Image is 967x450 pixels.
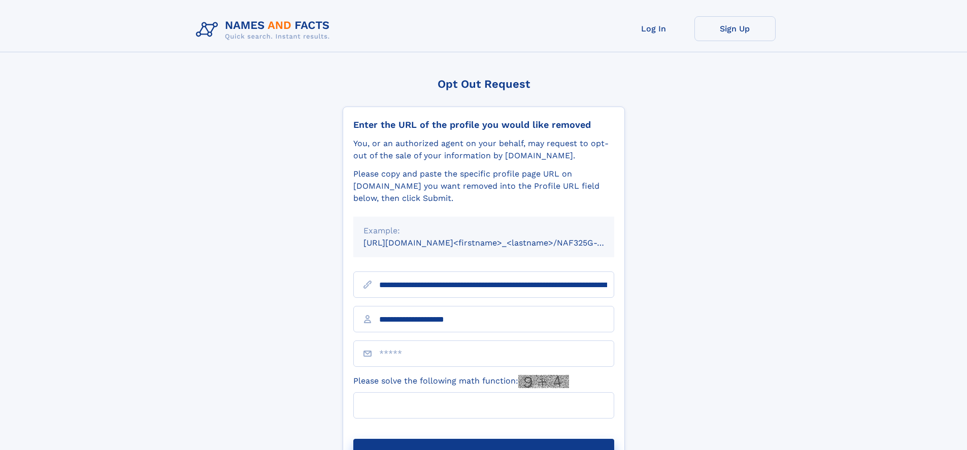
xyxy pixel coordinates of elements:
[343,78,625,90] div: Opt Out Request
[694,16,776,41] a: Sign Up
[353,119,614,130] div: Enter the URL of the profile you would like removed
[353,137,614,162] div: You, or an authorized agent on your behalf, may request to opt-out of the sale of your informatio...
[353,168,614,204] div: Please copy and paste the specific profile page URL on [DOMAIN_NAME] you want removed into the Pr...
[353,375,569,388] label: Please solve the following math function:
[192,16,338,44] img: Logo Names and Facts
[363,225,604,237] div: Example:
[613,16,694,41] a: Log In
[363,238,633,248] small: [URL][DOMAIN_NAME]<firstname>_<lastname>/NAF325G-xxxxxxxx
